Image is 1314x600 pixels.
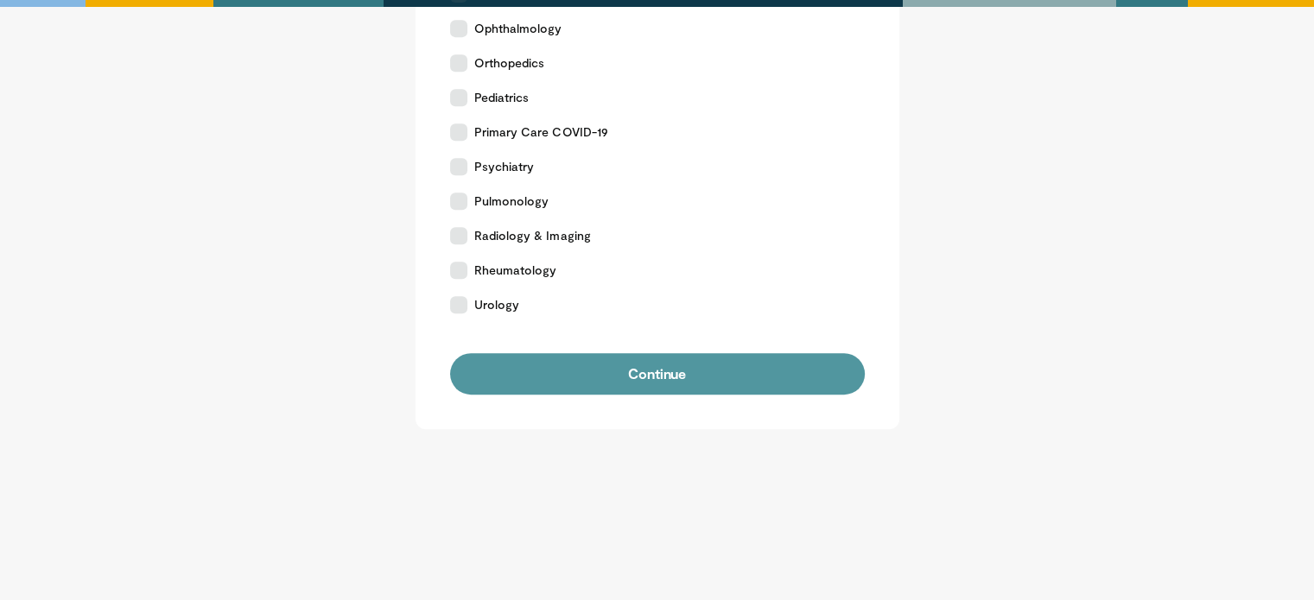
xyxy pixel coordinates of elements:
[474,296,520,313] span: Urology
[474,227,591,244] span: Radiology & Imaging
[474,193,549,210] span: Pulmonology
[450,353,865,395] button: Continue
[474,158,535,175] span: Psychiatry
[474,20,562,37] span: Ophthalmology
[474,54,545,72] span: Orthopedics
[474,123,608,141] span: Primary Care COVID-19
[474,89,530,106] span: Pediatrics
[474,262,557,279] span: Rheumatology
